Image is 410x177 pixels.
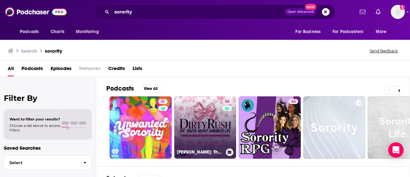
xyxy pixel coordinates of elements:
span: Networks [79,63,101,76]
button: Select [4,155,92,170]
div: Search podcasts, credits, & more... [94,4,335,19]
input: Search podcasts, credits, & more... [112,7,284,17]
span: Select [4,161,78,165]
span: 56 [225,99,229,105]
a: 56 [222,99,232,104]
h3: Search [21,48,37,54]
span: Charts [51,27,64,36]
button: open menu [71,26,107,38]
span: 41 [161,99,165,105]
button: open menu [291,26,329,38]
a: Credits [108,63,125,76]
a: Lists [133,63,142,76]
div: Open Intercom Messenger [388,142,404,158]
span: For Podcasters [332,27,363,36]
span: 44 [291,99,296,105]
a: 44 [239,96,301,159]
button: open menu [371,26,395,38]
a: Show notifications dropdown [373,6,383,17]
svg: Add a profile image [400,5,405,10]
button: open menu [328,26,373,38]
span: For Business [295,27,321,36]
span: Choose a tab above to access filters. [10,123,60,132]
a: 41 [158,99,168,104]
h2: Filter By [4,93,92,103]
p: Saved Searches [4,145,92,151]
button: Send feedback [368,48,400,54]
a: PodcastsView All [106,84,162,93]
span: Monitoring [76,27,99,36]
a: Episodes [51,63,71,76]
a: Charts [46,26,68,38]
h2: Podcasts [106,84,134,93]
a: Podcasts [21,63,43,76]
img: User Profile [391,5,405,19]
a: 41 [110,96,172,159]
span: Open Advanced [287,10,314,13]
h3: [PERSON_NAME]: The Truth about Sorority Life [177,149,223,155]
span: Logged in as ShannonHennessey [391,5,405,19]
a: Show notifications dropdown [357,6,368,17]
button: Show profile menu [391,5,405,19]
a: 44 [289,99,298,104]
span: New [305,4,316,10]
button: View All [139,85,162,93]
button: open menu [15,26,47,38]
button: Open AdvancedNew [284,8,317,16]
a: 56[PERSON_NAME]: The Truth about Sorority Life [174,96,236,159]
a: All [8,63,14,76]
h3: sorority [45,48,62,54]
span: Want to filter your results? [10,117,60,121]
img: Podchaser - Follow, Share and Rate Podcasts [5,6,67,18]
span: Podcasts [20,27,39,36]
span: More [376,27,387,36]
